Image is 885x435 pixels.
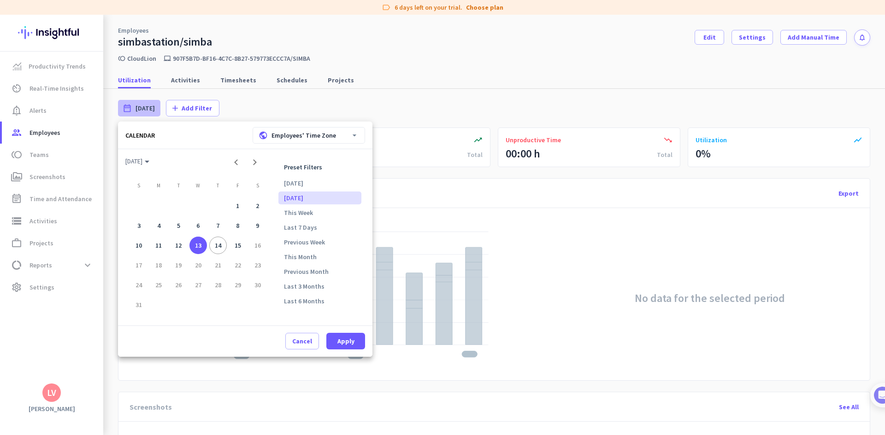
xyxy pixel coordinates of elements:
div: Start collecting data [35,219,156,228]
li: [DATE] [278,191,361,204]
div: 21 [209,256,227,274]
td: August 18, 2025 [149,255,169,275]
td: August 13, 2025 [189,236,208,255]
th: Saturday [248,182,267,192]
button: Choose month and year [122,153,153,169]
div: 13 [189,237,207,255]
div: 16 [248,237,266,255]
td: August 29, 2025 [228,275,248,295]
button: Cancel [285,333,319,349]
li: Previous Week [278,236,361,249]
button: Messages [46,287,92,324]
div: Add employees [17,79,167,93]
td: August 15, 2025 [228,236,248,255]
td: August 23, 2025 [248,255,267,275]
p: Preset Filters [278,160,361,174]
td: August 22, 2025 [228,255,248,275]
td: August 12, 2025 [169,236,189,255]
li: Last 6 Months [278,295,361,307]
div: 20 [189,256,207,274]
div: [PERSON_NAME] from Insightful [51,21,152,30]
th: Wednesday [189,182,208,192]
li: Last 3 Months [278,280,361,293]
p: 1 of 4 done [9,43,46,52]
td: August 16, 2025 [248,236,267,255]
td: August 27, 2025 [189,275,208,295]
th: Thursday [208,182,228,192]
li: Last 7 Days [278,221,361,234]
div: 22 [229,256,247,274]
div: 3Start collecting data [17,215,167,230]
button: Help [92,287,138,324]
div: 29 [229,276,247,294]
td: August 30, 2025 [248,275,267,295]
div: 9 [248,217,266,235]
td: August 4, 2025 [149,216,169,236]
div: 3 [130,217,148,235]
i: arrow_drop_down [350,131,359,140]
div: 2 [248,197,266,215]
div: 8 [229,217,247,235]
td: August 26, 2025 [169,275,189,295]
th: Tuesday [169,182,189,192]
span: [DATE] [125,157,149,165]
div: 5 [170,217,188,235]
p: About 7 minutes left [109,43,175,52]
div: CALENDAR [125,131,155,139]
div: 4Onboarding completed! [17,250,167,265]
th: Sunday [129,182,149,192]
td: August 21, 2025 [208,255,228,275]
td: August 17, 2025 [129,255,149,275]
li: Previous Month [278,265,361,278]
li: This Month [278,250,361,263]
td: August 11, 2025 [149,236,169,255]
td: August 5, 2025 [169,216,189,236]
li: This Week [278,206,361,219]
div: 27 [189,276,207,294]
div: 30 [248,276,266,294]
div: Take a look at your current tracking settings and the instructions for editing them according to ... [35,139,160,178]
th: Monday [149,182,169,192]
h1: Tasks [78,4,108,20]
td: August 9, 2025 [248,216,267,236]
div: 18 [150,256,168,274]
td: August 2, 2025 [248,196,267,216]
span: Cancel [292,336,312,346]
span: Apply [337,336,354,346]
div: 19 [170,256,188,274]
div: 4 [150,217,168,235]
button: Previous month [227,153,245,171]
td: August 31, 2025 [129,295,149,314]
span: Tasks [151,310,171,317]
td: August 1, 2025 [228,196,248,216]
button: Apply [326,333,365,349]
img: Profile image for Tamara [33,18,47,33]
td: August 7, 2025 [208,216,228,236]
td: August 25, 2025 [149,275,169,295]
td: August 24, 2025 [129,275,149,295]
td: August 20, 2025 [189,255,208,275]
td: August 6, 2025 [189,216,208,236]
div: 6 [189,217,207,235]
th: Friday [228,182,248,192]
div: 24 [130,276,148,294]
div: 12 [170,237,188,255]
li: [DATE] [278,177,361,190]
button: Take a quick tour [35,185,112,203]
i: public [259,131,268,140]
div: 28 [209,276,227,294]
span: Messages [53,310,85,317]
td: August 19, 2025 [169,255,189,275]
div: 17 [130,256,148,274]
div: Add employees [35,82,156,91]
td: August 3, 2025 [129,216,149,236]
div: 7 [209,217,227,235]
div: 1 [229,197,247,215]
div: Initial tracking settings and how to edit them [35,117,156,135]
div: 14 [209,237,227,255]
button: Tasks [138,287,184,324]
div: 2Initial tracking settings and how to edit them [17,114,167,135]
div: 15 [229,237,247,255]
span: Home [13,310,32,317]
div: Close [162,4,178,20]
